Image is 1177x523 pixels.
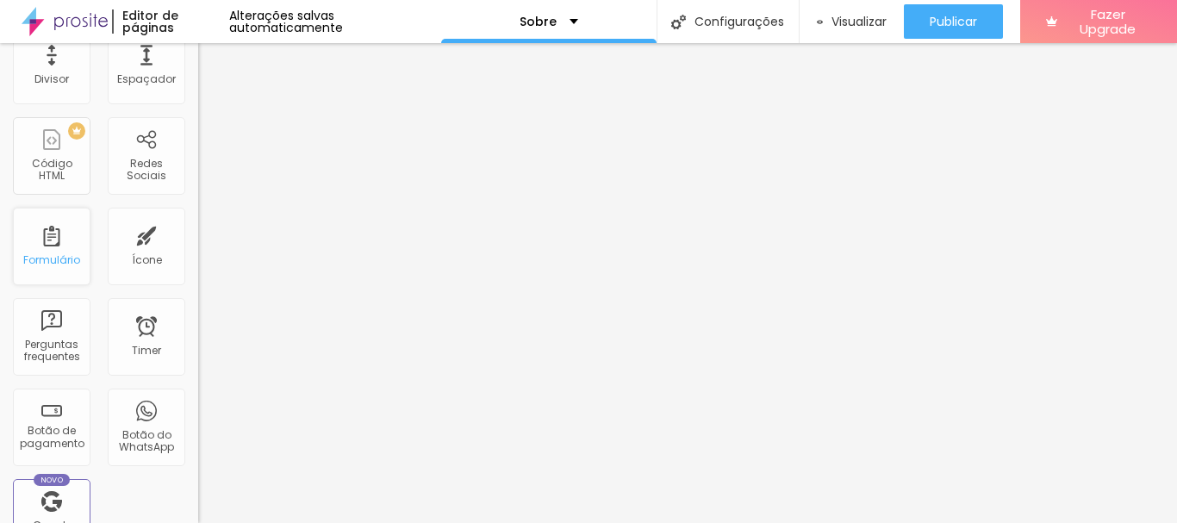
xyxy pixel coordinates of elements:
div: Divisor [34,73,69,85]
span: Fazer Upgrade [1064,7,1151,37]
div: Espaçador [117,73,176,85]
div: Perguntas frequentes [17,339,85,364]
div: Botão de pagamento [17,425,85,450]
div: Editor de páginas [112,9,228,34]
p: Sobre [520,16,557,28]
div: Botão do WhatsApp [112,429,180,454]
div: Timer [132,345,161,357]
img: view-1.svg [817,15,824,29]
img: Icone [671,15,686,29]
span: Publicar [930,15,977,28]
span: Visualizar [831,15,887,28]
div: Código HTML [17,158,85,183]
div: Ícone [132,254,162,266]
button: Visualizar [800,4,905,39]
div: Redes Sociais [112,158,180,183]
iframe: Editor [198,43,1177,523]
button: Publicar [904,4,1003,39]
div: Formulário [23,254,80,266]
div: Alterações salvas automaticamente [229,9,441,34]
div: Novo [34,474,71,486]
